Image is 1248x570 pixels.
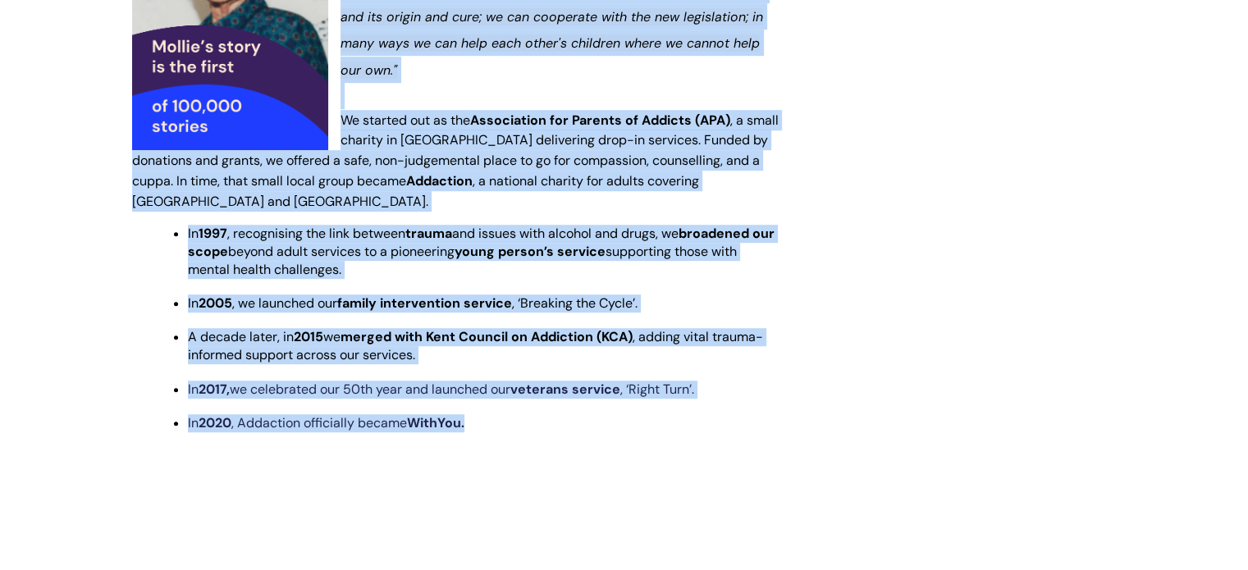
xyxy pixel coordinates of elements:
[407,414,464,431] strong: WithYou.
[199,414,231,431] strong: 2020
[341,328,633,345] strong: merged with Kent Council on Addiction (KCA)
[188,328,763,363] span: A decade later, in we , adding vital trauma-informed support across our services.
[406,172,473,189] strong: Addaction
[405,225,452,242] strong: trauma
[188,225,775,260] strong: broadened our scope
[188,294,638,312] span: In , we launched our , ‘Breaking the Cycle’.
[294,328,323,345] strong: 2015
[470,112,730,129] strong: Association for Parents of Addicts (APA)
[455,243,606,260] strong: young person’s service
[188,381,694,398] span: In we celebrated our 50th year and launched our , ‘Right Turn’.
[510,381,620,398] strong: veterans service
[199,381,230,398] strong: 2017,
[337,294,512,312] strong: family intervention service
[132,112,779,210] span: We started out as the , a small charity in [GEOGRAPHIC_DATA] delivering drop-in services. Funded ...
[199,294,232,312] strong: 2005
[199,225,227,242] strong: 1997
[188,414,464,431] span: In , Addaction officially became
[188,225,775,278] span: In , recognising the link between and issues with alcohol and drugs, we beyond adult services to ...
